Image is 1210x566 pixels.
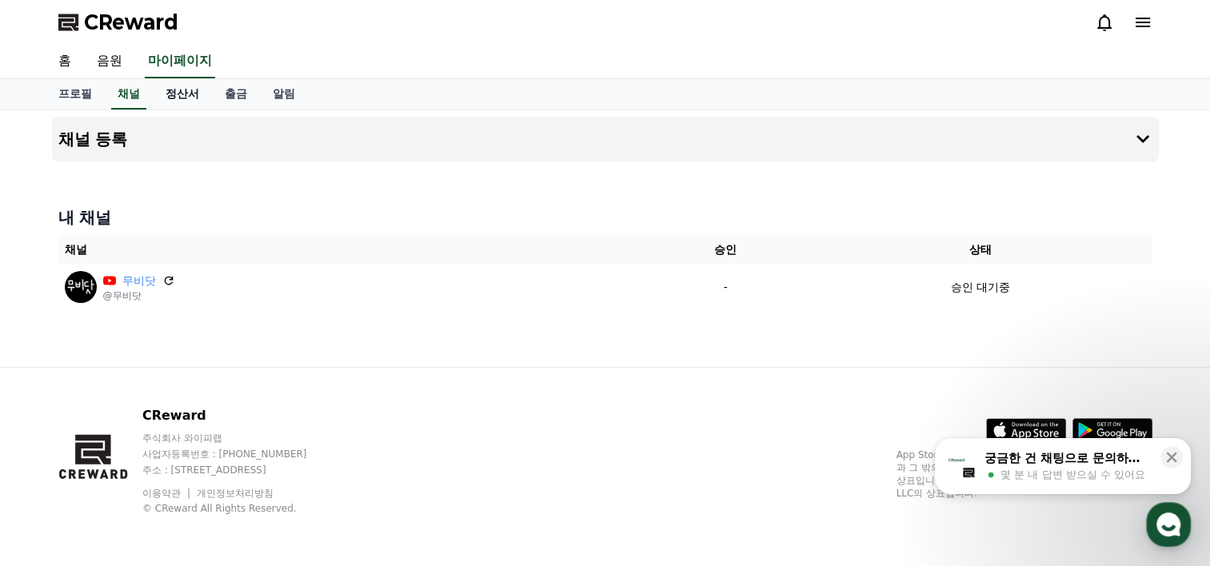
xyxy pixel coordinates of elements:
a: 홈 [46,45,84,78]
a: 마이페이지 [145,45,215,78]
a: 음원 [84,45,135,78]
a: 홈 [5,433,106,473]
img: 무비닷 [65,271,97,303]
a: 정산서 [153,79,212,110]
p: @무비닷 [103,289,175,302]
a: 무비닷 [122,273,156,289]
th: 채널 [58,235,642,265]
th: 승인 [642,235,809,265]
span: 대화 [146,458,166,471]
p: 사업자등록번호 : [PHONE_NUMBER] [142,448,337,460]
h4: 내 채널 [58,206,1152,229]
p: 주소 : [STREET_ADDRESS] [142,464,337,476]
th: 상태 [809,235,1152,265]
a: 대화 [106,433,206,473]
p: 승인 대기중 [951,279,1010,296]
a: 설정 [206,433,307,473]
h4: 채널 등록 [58,130,128,148]
span: 홈 [50,457,60,470]
p: © CReward All Rights Reserved. [142,502,337,515]
a: 이용약관 [142,488,193,499]
button: 채널 등록 [52,117,1159,161]
p: 주식회사 와이피랩 [142,432,337,444]
a: 프로필 [46,79,105,110]
a: 알림 [260,79,308,110]
p: CReward [142,406,337,425]
a: 개인정보처리방침 [197,488,274,499]
p: - [649,279,803,296]
span: 설정 [247,457,266,470]
a: 출금 [212,79,260,110]
a: 채널 [111,79,146,110]
p: App Store, iCloud, iCloud Drive 및 iTunes Store는 미국과 그 밖의 나라 및 지역에서 등록된 Apple Inc.의 서비스 상표입니다. Goo... [897,448,1152,500]
span: CReward [84,10,178,35]
a: CReward [58,10,178,35]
